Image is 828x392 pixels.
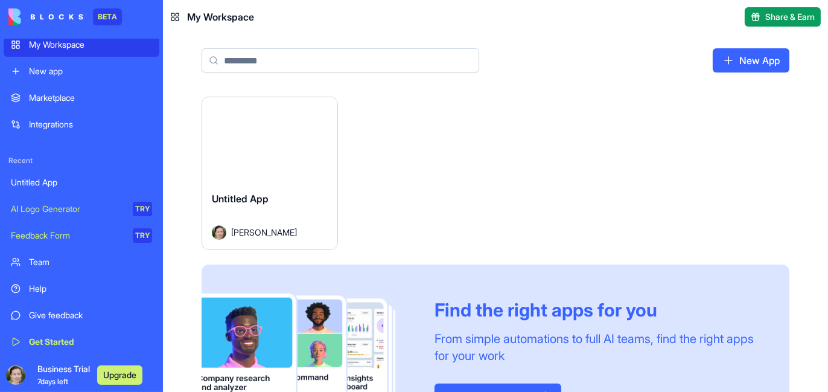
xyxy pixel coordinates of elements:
[29,39,152,51] div: My Workspace
[133,228,152,243] div: TRY
[37,363,90,387] span: Business Trial
[4,33,159,57] a: My Workspace
[8,8,122,25] a: BETA
[29,118,152,130] div: Integrations
[4,59,159,83] a: New app
[11,176,152,188] div: Untitled App
[231,226,297,239] span: [PERSON_NAME]
[435,299,760,321] div: Find the right apps for you
[11,203,124,215] div: AI Logo Generator
[8,8,83,25] img: logo
[4,250,159,274] a: Team
[4,223,159,248] a: Feedback FormTRY
[4,86,159,110] a: Marketplace
[4,156,159,165] span: Recent
[29,283,152,295] div: Help
[212,193,269,205] span: Untitled App
[4,197,159,221] a: AI Logo GeneratorTRY
[37,377,68,386] span: 7 days left
[29,65,152,77] div: New app
[187,10,254,24] span: My Workspace
[765,11,815,23] span: Share & Earn
[29,256,152,268] div: Team
[4,303,159,327] a: Give feedback
[133,202,152,216] div: TRY
[202,97,338,250] a: Untitled AppAvatar[PERSON_NAME]
[4,277,159,301] a: Help
[29,309,152,321] div: Give feedback
[4,112,159,137] a: Integrations
[4,170,159,194] a: Untitled App
[93,8,122,25] div: BETA
[97,365,142,385] button: Upgrade
[745,7,821,27] button: Share & Earn
[4,330,159,354] a: Get Started
[435,330,760,364] div: From simple automations to full AI teams, find the right apps for your work
[713,48,789,72] a: New App
[6,365,25,385] img: ACg8ocJoAEWFOpAY99FpKRpytmAwggcjUK618WI3vddmkkwkHiVbl7dk=s96-c
[212,225,226,240] img: Avatar
[29,92,152,104] div: Marketplace
[11,230,124,242] div: Feedback Form
[29,336,152,348] div: Get Started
